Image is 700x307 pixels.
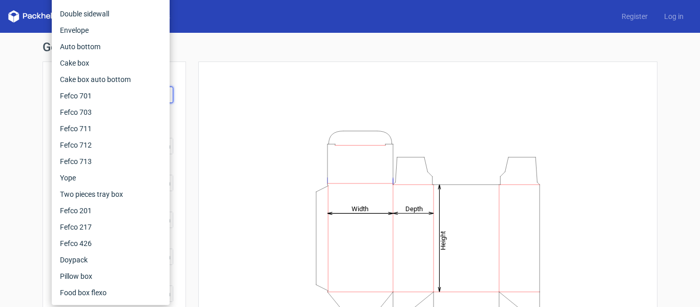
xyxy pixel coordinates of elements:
[56,153,166,170] div: Fefco 713
[56,235,166,252] div: Fefco 426
[56,120,166,137] div: Fefco 711
[56,170,166,186] div: Yope
[352,204,368,212] tspan: Width
[405,204,423,212] tspan: Depth
[56,6,166,22] div: Double sidewall
[56,22,166,38] div: Envelope
[56,186,166,202] div: Two pieces tray box
[56,104,166,120] div: Fefco 703
[56,284,166,301] div: Food box flexo
[56,71,166,88] div: Cake box auto bottom
[56,219,166,235] div: Fefco 217
[56,55,166,71] div: Cake box
[56,137,166,153] div: Fefco 712
[56,252,166,268] div: Doypack
[43,41,657,53] h1: Generate new dieline
[613,11,656,22] a: Register
[56,268,166,284] div: Pillow box
[439,231,447,250] tspan: Height
[656,11,692,22] a: Log in
[56,88,166,104] div: Fefco 701
[56,202,166,219] div: Fefco 201
[56,38,166,55] div: Auto bottom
